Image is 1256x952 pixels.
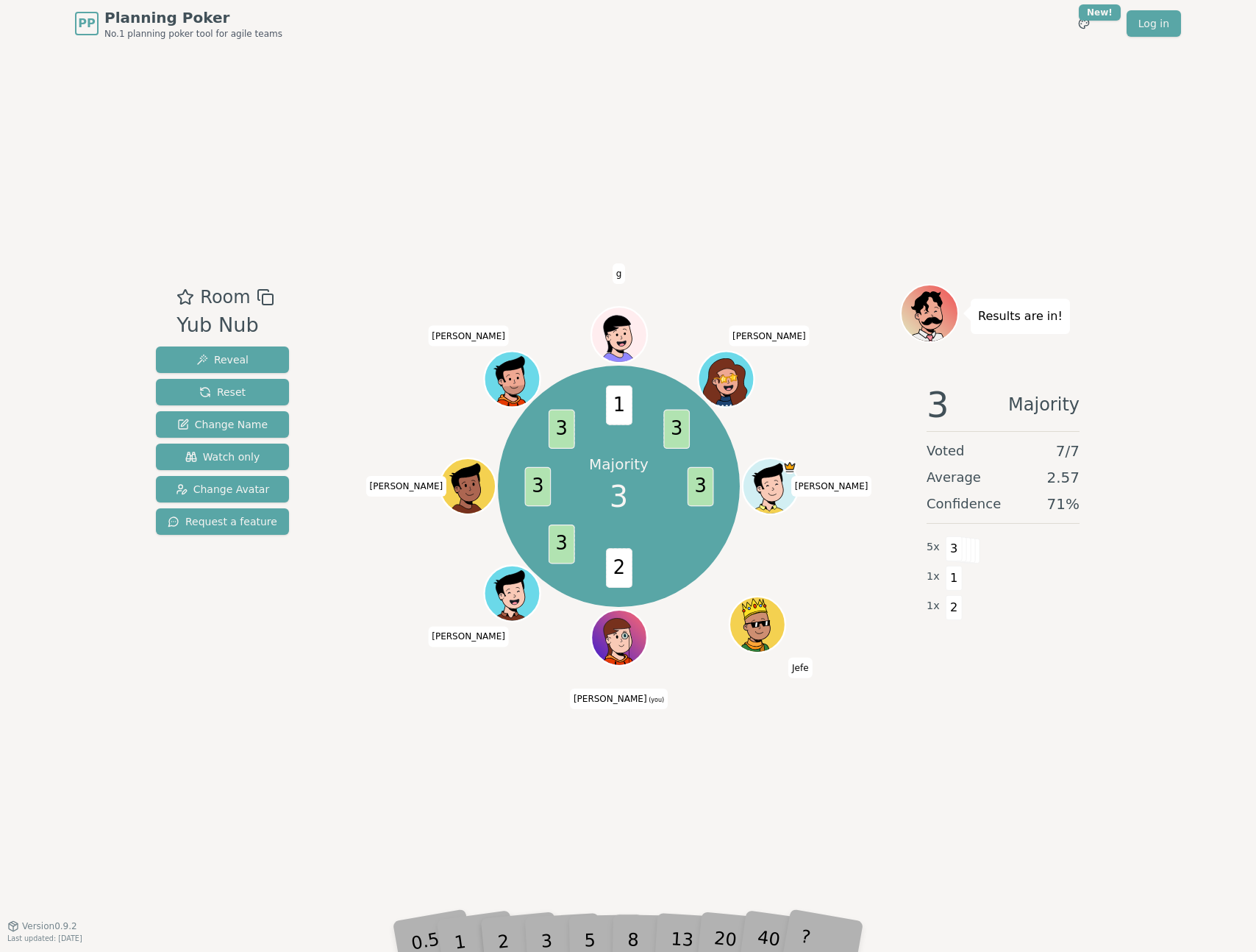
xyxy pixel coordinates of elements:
[663,409,690,449] span: 3
[176,310,274,341] div: Yub Nub
[168,514,277,529] span: Request a feature
[1127,10,1181,37] a: Log in
[687,466,713,506] span: 3
[199,385,246,399] span: Reset
[200,284,250,310] span: Room
[156,411,289,438] button: Change Name
[428,326,509,347] span: Click to change your name
[610,475,628,519] span: 3
[606,386,632,425] span: 1
[7,920,77,932] button: Version0.9.2
[927,539,940,555] span: 5 x
[78,15,95,32] span: PP
[570,689,668,709] span: Click to change your name
[156,476,289,502] button: Change Avatar
[156,508,289,535] button: Request a feature
[927,569,940,585] span: 1 x
[548,409,574,449] span: 3
[548,525,574,564] span: 3
[593,611,645,664] button: Click to change your avatar
[782,460,796,474] span: Jon is the host
[177,417,268,432] span: Change Name
[791,476,872,497] span: Click to change your name
[1008,387,1080,422] span: Majority
[104,7,282,28] span: Planning Poker
[1056,441,1080,461] span: 7 / 7
[1071,10,1097,37] button: New!
[647,697,665,703] span: (you)
[156,444,289,470] button: Watch only
[1047,494,1080,514] span: 71 %
[927,387,949,422] span: 3
[1079,4,1121,21] div: New!
[176,482,270,497] span: Change Avatar
[196,352,249,367] span: Reveal
[104,28,282,40] span: No.1 planning poker tool for agile teams
[524,466,551,506] span: 3
[978,306,1063,327] p: Results are in!
[788,658,813,678] span: Click to change your name
[589,454,649,475] p: Majority
[176,284,194,310] button: Add as favourite
[927,494,1001,514] span: Confidence
[185,450,260,464] span: Watch only
[946,536,963,561] span: 3
[729,326,810,347] span: Click to change your name
[75,7,282,40] a: PPPlanning PokerNo.1 planning poker tool for agile teams
[156,379,289,405] button: Reset
[366,476,447,497] span: Click to change your name
[606,548,632,588] span: 2
[927,598,940,614] span: 1 x
[946,566,963,591] span: 1
[428,627,509,647] span: Click to change your name
[946,595,963,620] span: 2
[927,441,965,461] span: Voted
[927,467,981,488] span: Average
[613,263,626,284] span: Click to change your name
[7,934,82,942] span: Last updated: [DATE]
[22,920,77,932] span: Version 0.9.2
[1046,467,1080,488] span: 2.57
[156,347,289,373] button: Reveal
